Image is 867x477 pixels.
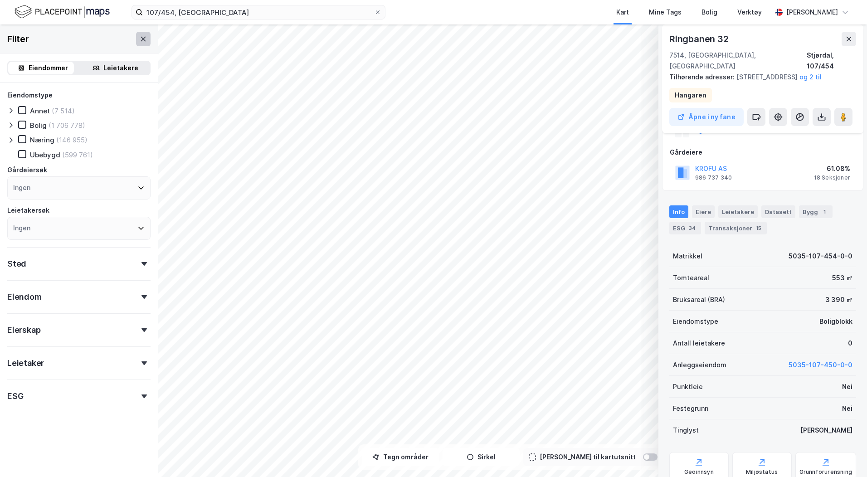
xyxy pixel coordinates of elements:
div: Eiendom [7,292,42,302]
div: Grunnforurensning [799,468,852,476]
div: Tinglyst [673,425,699,436]
div: (7 514) [52,107,75,115]
div: [STREET_ADDRESS] [669,72,849,83]
div: Leietakersøk [7,205,49,216]
div: Eiendomstype [7,90,53,101]
div: Datasett [761,205,795,218]
span: Tilhørende adresser: [669,73,736,81]
div: Annet [30,107,50,115]
div: Bygg [799,205,833,218]
button: Sirkel [443,448,520,466]
div: Antall leietakere [673,338,725,349]
img: logo.f888ab2527a4732fd821a326f86c7f29.svg [15,4,110,20]
div: Ringbanen 32 [669,32,731,46]
div: Kart [616,7,629,18]
div: [PERSON_NAME] [786,7,838,18]
div: Næring [30,136,54,144]
div: Eierskap [7,325,40,336]
div: Ingen [13,182,30,193]
div: Matrikkel [673,251,702,262]
iframe: Chat Widget [822,433,867,477]
div: Kontrollprogram for chat [822,433,867,477]
div: 0 [848,338,852,349]
div: 1 [820,207,829,216]
button: 5035-107-450-0-0 [789,360,852,370]
div: 986 737 340 [695,174,732,181]
input: Søk på adresse, matrikkel, gårdeiere, leietakere eller personer [143,5,374,19]
div: Filter [7,32,29,46]
div: Nei [842,403,852,414]
div: Anleggseiendom [673,360,726,370]
div: 3 390 ㎡ [825,294,852,305]
div: 5035-107-454-0-0 [789,251,852,262]
div: Leietaker [7,358,44,369]
div: [PERSON_NAME] [800,425,852,436]
div: (599 761) [62,151,93,159]
div: Eiere [692,205,715,218]
button: Tegn områder [362,448,439,466]
button: Åpne i ny fane [669,108,744,126]
div: Bolig [701,7,717,18]
div: 18 Seksjoner [814,174,850,181]
div: Gårdeiersøk [7,165,47,175]
div: Punktleie [673,381,703,392]
div: 34 [687,224,697,233]
div: Leietakere [103,63,138,73]
div: Sted [7,258,26,269]
div: 7514, [GEOGRAPHIC_DATA], [GEOGRAPHIC_DATA] [669,50,807,72]
div: (146 955) [56,136,88,144]
div: Stjørdal, 107/454 [807,50,856,72]
div: Geoinnsyn [684,468,714,476]
div: Info [669,205,688,218]
div: (1 706 778) [49,121,85,130]
div: Nei [842,381,852,392]
div: Tomteareal [673,273,709,283]
div: Eiendomstype [673,316,718,327]
div: Miljøstatus [746,468,778,476]
div: Bruksareal (BRA) [673,294,725,305]
div: Transaksjoner [705,222,767,234]
div: 15 [754,224,763,233]
div: Hangaren [675,90,706,101]
div: Bolig [30,121,47,130]
div: Gårdeiere [670,147,856,158]
div: Mine Tags [649,7,682,18]
div: [PERSON_NAME] til kartutsnitt [540,452,636,462]
div: ESG [669,222,701,234]
div: Festegrunn [673,403,708,414]
div: Leietakere [718,205,758,218]
div: Eiendommer [29,63,68,73]
div: 61.08% [814,163,850,174]
div: Boligblokk [819,316,852,327]
div: Ubebygd [30,151,60,159]
div: ESG [7,391,23,402]
div: Ingen [13,223,30,234]
div: Verktøy [737,7,762,18]
div: 553 ㎡ [832,273,852,283]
